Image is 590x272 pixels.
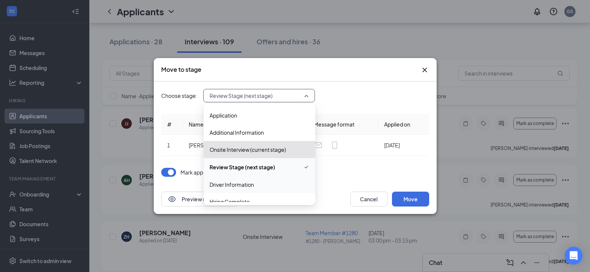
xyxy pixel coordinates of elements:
th: Name [183,114,255,135]
th: Message format [308,114,379,135]
span: Application [210,111,237,119]
span: Choose stage: [161,92,197,100]
p: Mark applicant(s) as Completed for Onsite Interview [181,169,306,176]
span: Hiring Complete [210,198,250,206]
span: Review Stage (next stage) [210,163,275,171]
span: Driver Information [210,180,254,189]
th: Applied on [378,114,429,135]
button: EyePreview notification [161,192,238,207]
svg: MobileSms [330,141,339,150]
button: Move [392,192,429,207]
svg: Checkmark [303,163,309,172]
span: Review Stage (next stage) [210,90,272,101]
button: Cancel [350,192,388,207]
td: [PERSON_NAME] [183,135,255,156]
button: Close [420,65,429,74]
div: Open Intercom Messenger [565,247,583,265]
td: [DATE] [378,135,429,156]
span: Onsite Interview (current stage) [210,145,286,154]
span: Additional Information [210,128,264,137]
th: # [161,114,183,135]
h3: Move to stage [161,65,201,74]
svg: Email [314,141,323,150]
svg: Cross [420,65,429,74]
svg: Eye [168,195,176,204]
span: 1 [167,142,170,148]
